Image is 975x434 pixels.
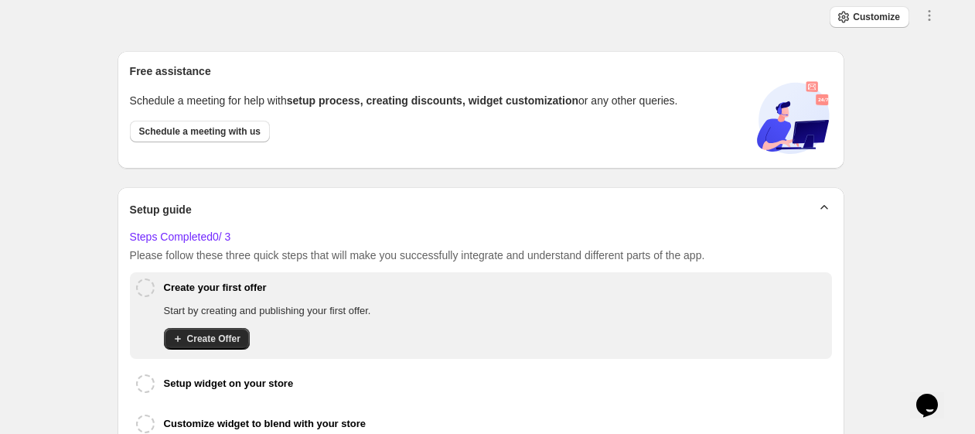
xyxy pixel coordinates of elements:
h6: Setup widget on your store [164,376,294,391]
a: Schedule a meeting with us [130,121,270,142]
span: Schedule a meeting with us [139,125,261,138]
iframe: chat widget [910,372,960,419]
img: book-call-DYLe8nE5.svg [755,79,832,156]
p: Schedule a meeting for help with or any other queries. [130,93,678,108]
span: Setup guide [130,202,192,217]
span: Free assistance [130,63,211,79]
span: setup process, creating discounts, widget customization [287,94,578,107]
h6: Create your first offer [164,280,267,296]
button: Setup widget on your store [164,368,827,399]
h6: Steps Completed 0 / 3 [130,229,833,244]
button: Create your first offer [164,272,827,303]
button: Create Offer [164,328,250,350]
span: Customize [853,11,900,23]
h6: Customize widget to blend with your store [164,416,366,432]
button: Customize [830,6,909,28]
p: Start by creating and publishing your first offer. [164,303,823,319]
span: Create Offer [187,333,240,345]
p: Please follow these three quick steps that will make you successfully integrate and understand di... [130,248,833,263]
